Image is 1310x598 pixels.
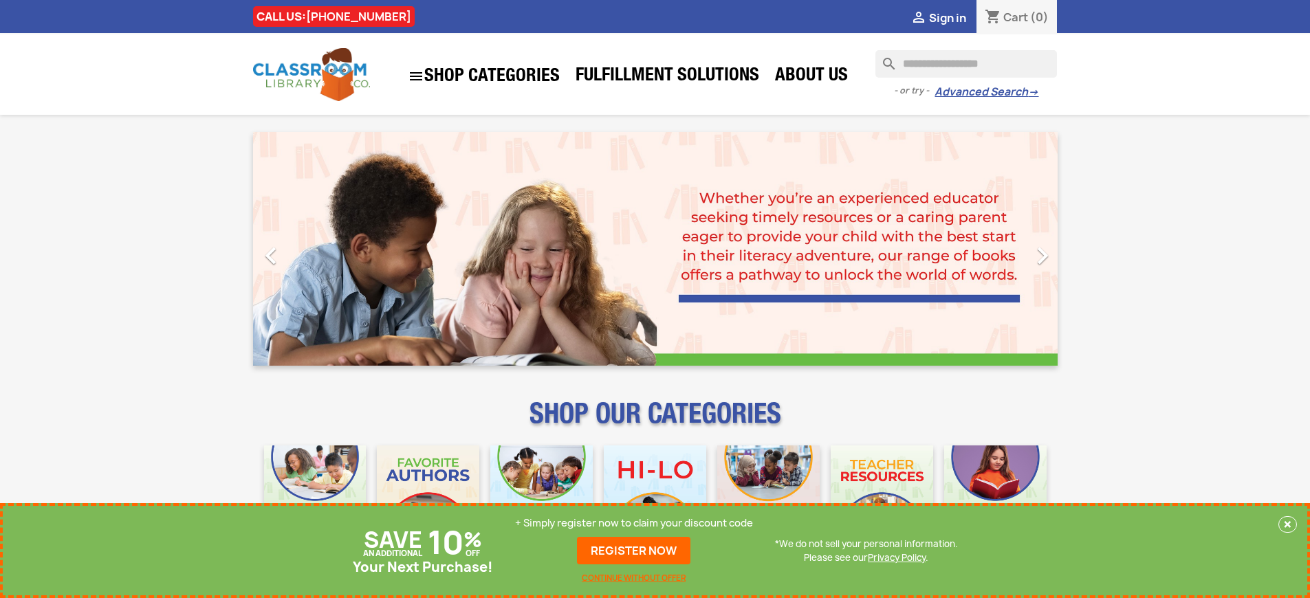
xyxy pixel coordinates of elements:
a: SHOP CATEGORIES [401,61,567,91]
div: CALL US: [253,6,415,27]
input: Search [875,50,1057,78]
ul: Carousel container [253,132,1058,366]
img: CLC_Favorite_Authors_Mobile.jpg [377,445,479,548]
a: Previous [253,132,374,366]
a: Next [937,132,1058,366]
i:  [910,10,927,27]
i:  [1025,239,1060,273]
img: CLC_Teacher_Resources_Mobile.jpg [831,445,933,548]
img: CLC_Dyslexia_Mobile.jpg [944,445,1047,548]
a: Fulfillment Solutions [569,63,766,91]
a: About Us [768,63,855,91]
i:  [254,239,288,273]
a:  Sign in [910,10,966,25]
span: Sign in [929,10,966,25]
span: (0) [1030,10,1049,25]
a: Advanced Search→ [935,85,1038,99]
img: CLC_Phonics_And_Decodables_Mobile.jpg [490,445,593,548]
i:  [408,68,424,85]
img: CLC_Fiction_Nonfiction_Mobile.jpg [717,445,820,548]
img: CLC_Bulk_Mobile.jpg [264,445,367,548]
a: [PHONE_NUMBER] [306,9,411,24]
span: - or try - [894,84,935,98]
span: Cart [1003,10,1028,25]
i: shopping_cart [985,10,1001,26]
p: SHOP OUR CATEGORIES [253,410,1058,434]
span: → [1028,85,1038,99]
img: CLC_HiLo_Mobile.jpg [604,445,706,548]
img: Classroom Library Company [253,48,370,101]
i: search [875,50,892,67]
